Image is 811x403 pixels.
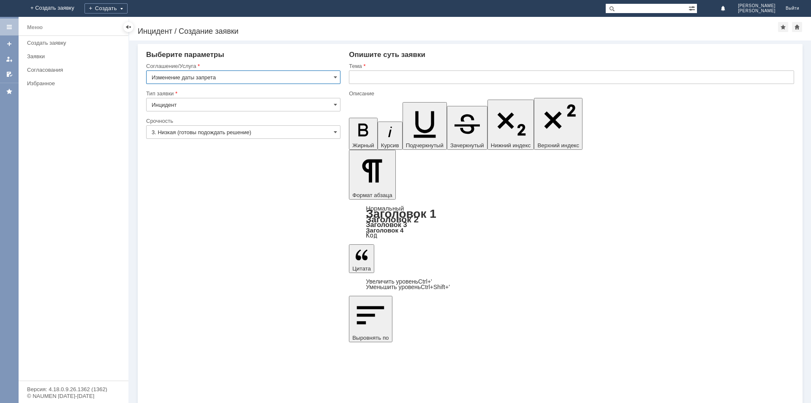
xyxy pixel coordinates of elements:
[27,387,120,392] div: Версия: 4.18.0.9.26.1362 (1362)
[738,3,776,8] span: [PERSON_NAME]
[487,100,534,150] button: Нижний индекс
[491,142,531,149] span: Нижний индекс
[84,3,128,14] div: Создать
[778,22,788,32] div: Добавить в избранное
[792,22,802,32] div: Сделать домашней страницей
[421,284,450,290] span: Ctrl+Shift+'
[24,50,127,63] a: Заявки
[366,205,404,212] a: Нормальный
[27,67,123,73] div: Согласования
[366,232,377,239] a: Код
[27,393,120,399] div: © NAUMEN [DATE]-[DATE]
[366,278,432,285] a: Increase
[349,296,392,342] button: Выровнять по
[27,40,123,46] div: Создать заявку
[403,102,447,150] button: Подчеркнутый
[534,98,582,150] button: Верхний индекс
[123,22,133,32] div: Скрыть меню
[349,118,378,150] button: Жирный
[146,118,339,124] div: Срочность
[349,279,794,290] div: Цитата
[738,8,776,14] span: [PERSON_NAME]
[366,227,403,234] a: Заголовок 4
[418,278,432,285] span: Ctrl+'
[352,192,392,198] span: Формат абзаца
[352,142,374,149] span: Жирный
[450,142,484,149] span: Зачеркнутый
[24,36,127,49] a: Создать заявку
[146,91,339,96] div: Тип заявки
[27,53,123,60] div: Заявки
[138,27,778,35] div: Инцидент / Создание заявки
[24,63,127,76] a: Согласования
[146,51,224,59] span: Выберите параметры
[447,106,487,150] button: Зачеркнутый
[352,335,389,341] span: Выровнять по
[366,214,419,224] a: Заголовок 2
[378,122,403,150] button: Курсив
[349,51,425,59] span: Опишите суть заявки
[27,22,43,32] div: Меню
[349,244,374,273] button: Цитата
[349,91,792,96] div: Описание
[349,150,395,200] button: Формат абзаца
[27,80,114,87] div: Избранное
[146,63,339,69] div: Соглашение/Услуга
[349,63,792,69] div: Тема
[3,52,16,66] a: Мои заявки
[3,68,16,81] a: Мои согласования
[349,206,794,238] div: Формат абзаца
[366,207,436,220] a: Заголовок 1
[352,265,371,272] span: Цитата
[366,284,450,290] a: Decrease
[366,221,407,228] a: Заголовок 3
[537,142,579,149] span: Верхний индекс
[3,37,16,51] a: Создать заявку
[406,142,444,149] span: Подчеркнутый
[689,4,697,12] span: Расширенный поиск
[381,142,399,149] span: Курсив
